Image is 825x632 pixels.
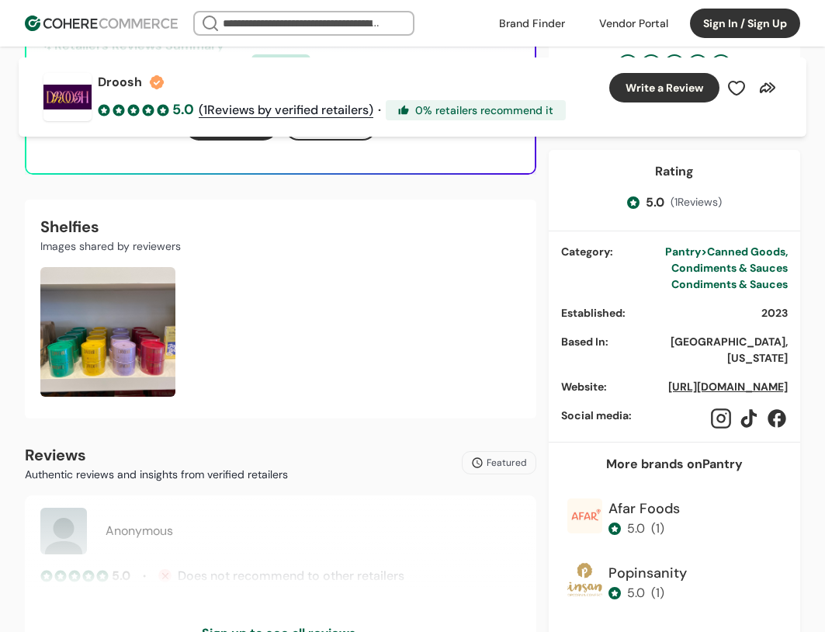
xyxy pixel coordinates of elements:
[487,456,527,470] span: Featured
[671,245,788,275] span: Canned Goods, Condiments & Sauces
[25,467,288,483] p: Authentic reviews and insights from verified retailers
[655,162,694,181] div: Rating
[701,245,707,259] span: >
[40,238,521,255] div: Images shared by reviewers
[386,100,566,120] div: 0 % retailers recommend it
[98,73,142,92] h2: Droosh
[561,557,788,615] a: Brand PhotoPopinsanity5.0(1)
[761,305,788,321] div: 2023
[626,276,788,293] div: Condiments & Sauces
[621,334,788,366] div: [GEOGRAPHIC_DATA], [US_STATE]
[567,563,602,598] img: Brand Photo
[606,455,743,474] div: More brands on Pantry
[561,379,656,395] div: Website :
[627,519,645,538] div: 5.0
[671,194,722,210] span: ( 1 Reviews)
[172,99,194,120] span: 5.0
[651,584,664,602] div: ( 1 )
[561,334,608,350] div: Based In :
[690,9,800,38] button: Sign In / Sign Up
[43,73,92,121] img: Brand Photo
[561,244,613,260] div: Category :
[609,73,719,102] button: Write a Review
[561,408,698,424] div: Social media :
[378,101,381,120] span: ·
[561,492,788,550] a: Brand PhotoAfar Foods5.0(1)
[561,305,749,321] div: Established :
[668,380,788,394] a: [URL][DOMAIN_NAME]
[25,16,178,31] img: Cohere Logo
[627,584,645,602] div: 5.0
[199,101,373,120] a: (1Reviews by verified retailers)
[40,215,521,238] div: Shelfies
[626,244,788,293] a: Pantry>Canned Goods, Condiments & SaucesCondiments & Sauces
[646,193,664,212] span: 5.0
[567,498,602,533] img: Brand Photo
[651,519,664,538] div: ( 1 )
[40,267,175,397] img: Brand Photo
[665,245,701,259] span: Pantry
[608,498,680,519] div: Afar Foods
[608,563,687,584] div: Popinsanity
[25,445,86,465] b: Reviews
